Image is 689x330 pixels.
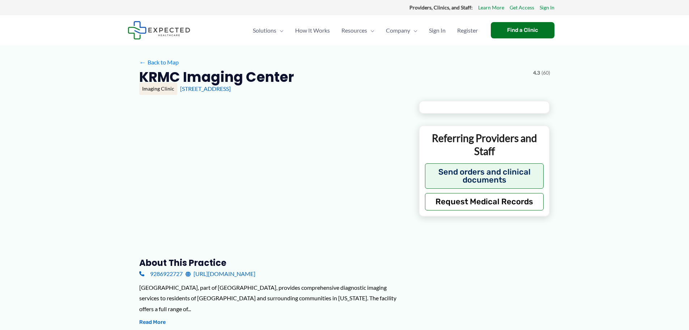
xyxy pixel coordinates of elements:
[139,268,183,279] a: 9286922727
[253,18,276,43] span: Solutions
[139,83,177,95] div: Imaging Clinic
[540,3,554,12] a: Sign In
[247,18,289,43] a: SolutionsMenu Toggle
[425,131,544,158] p: Referring Providers and Staff
[409,4,473,11] strong: Providers, Clinics, and Staff:
[410,18,417,43] span: Menu Toggle
[247,18,484,43] nav: Primary Site Navigation
[451,18,484,43] a: Register
[128,21,190,39] img: Expected Healthcare Logo - side, dark font, small
[289,18,336,43] a: How It Works
[541,68,550,78] span: (60)
[425,163,544,189] button: Send orders and clinical documents
[533,68,540,78] span: 4.3
[367,18,374,43] span: Menu Toggle
[186,268,255,279] a: [URL][DOMAIN_NAME]
[139,282,407,314] div: [GEOGRAPHIC_DATA], part of [GEOGRAPHIC_DATA], provides comprehensive diagnostic imaging services ...
[429,18,446,43] span: Sign In
[425,193,544,210] button: Request Medical Records
[139,57,179,68] a: ←Back to Map
[276,18,284,43] span: Menu Toggle
[139,318,166,327] button: Read More
[139,257,407,268] h3: About this practice
[457,18,478,43] span: Register
[341,18,367,43] span: Resources
[336,18,380,43] a: ResourcesMenu Toggle
[295,18,330,43] span: How It Works
[478,3,504,12] a: Learn More
[491,22,554,38] a: Find a Clinic
[380,18,423,43] a: CompanyMenu Toggle
[423,18,451,43] a: Sign In
[510,3,534,12] a: Get Access
[386,18,410,43] span: Company
[139,59,146,66] span: ←
[139,68,294,86] h2: KRMC Imaging Center
[180,85,231,92] a: [STREET_ADDRESS]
